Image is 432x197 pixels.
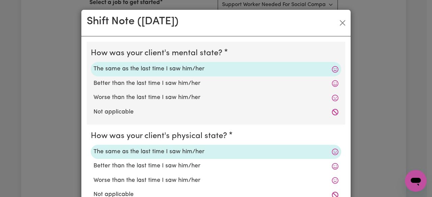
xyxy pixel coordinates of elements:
[93,147,339,156] label: The same as the last time I saw him/her
[93,162,339,170] label: Better than the last time I saw him/her
[91,130,230,142] legend: How was your client's physical state?
[93,65,339,73] label: The same as the last time I saw him/her
[93,108,339,117] label: Not applicable
[91,47,225,59] legend: How was your client's mental state?
[405,170,427,192] iframe: Button to launch messaging window
[337,18,348,28] button: Close
[93,93,339,102] label: Worse than the last time I saw him/her
[93,176,339,185] label: Worse than the last time I saw him/her
[93,79,339,88] label: Better than the last time I saw him/her
[87,15,179,28] h2: Shift Note ( [DATE] )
